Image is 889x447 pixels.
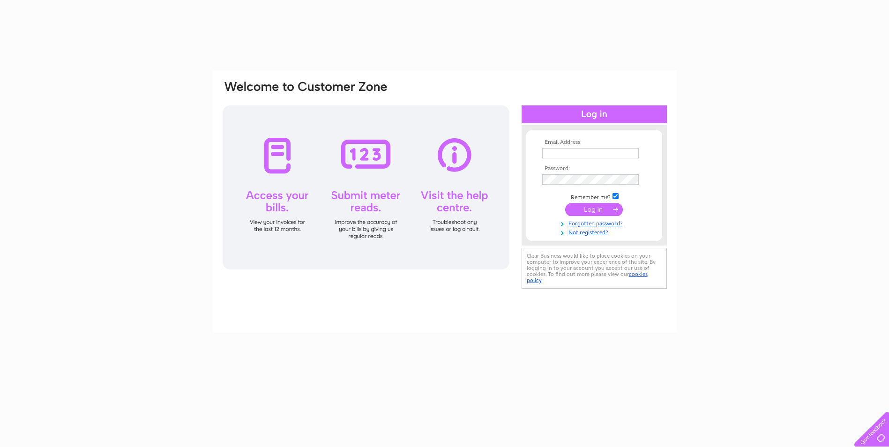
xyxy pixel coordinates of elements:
[542,218,649,227] a: Forgotten password?
[565,203,623,216] input: Submit
[542,227,649,236] a: Not registered?
[540,165,649,172] th: Password:
[527,271,648,283] a: cookies policy
[540,192,649,201] td: Remember me?
[522,248,667,289] div: Clear Business would like to place cookies on your computer to improve your experience of the sit...
[540,139,649,146] th: Email Address:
